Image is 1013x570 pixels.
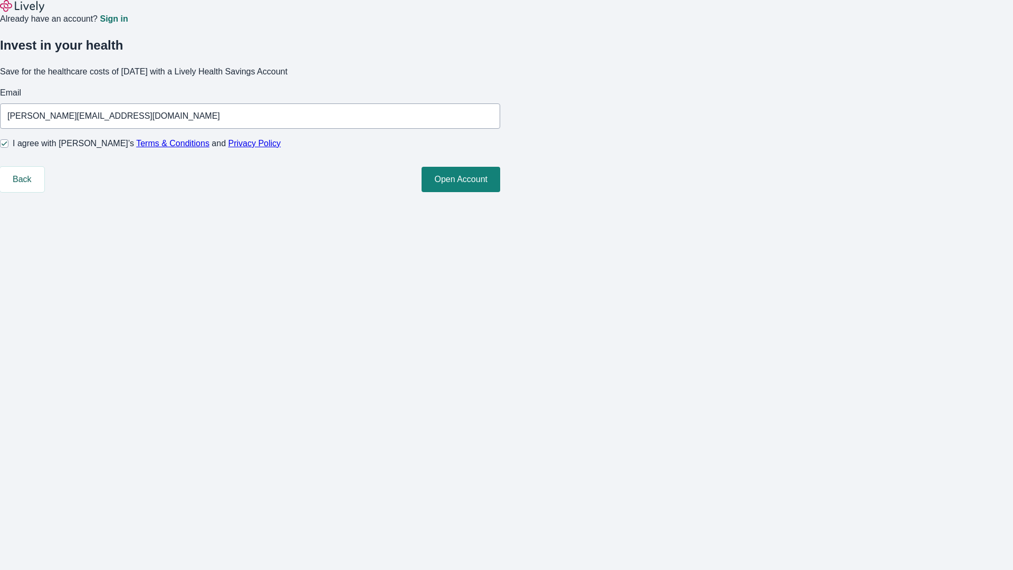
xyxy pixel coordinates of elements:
button: Open Account [422,167,500,192]
a: Privacy Policy [228,139,281,148]
span: I agree with [PERSON_NAME]’s and [13,137,281,150]
a: Terms & Conditions [136,139,209,148]
a: Sign in [100,15,128,23]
